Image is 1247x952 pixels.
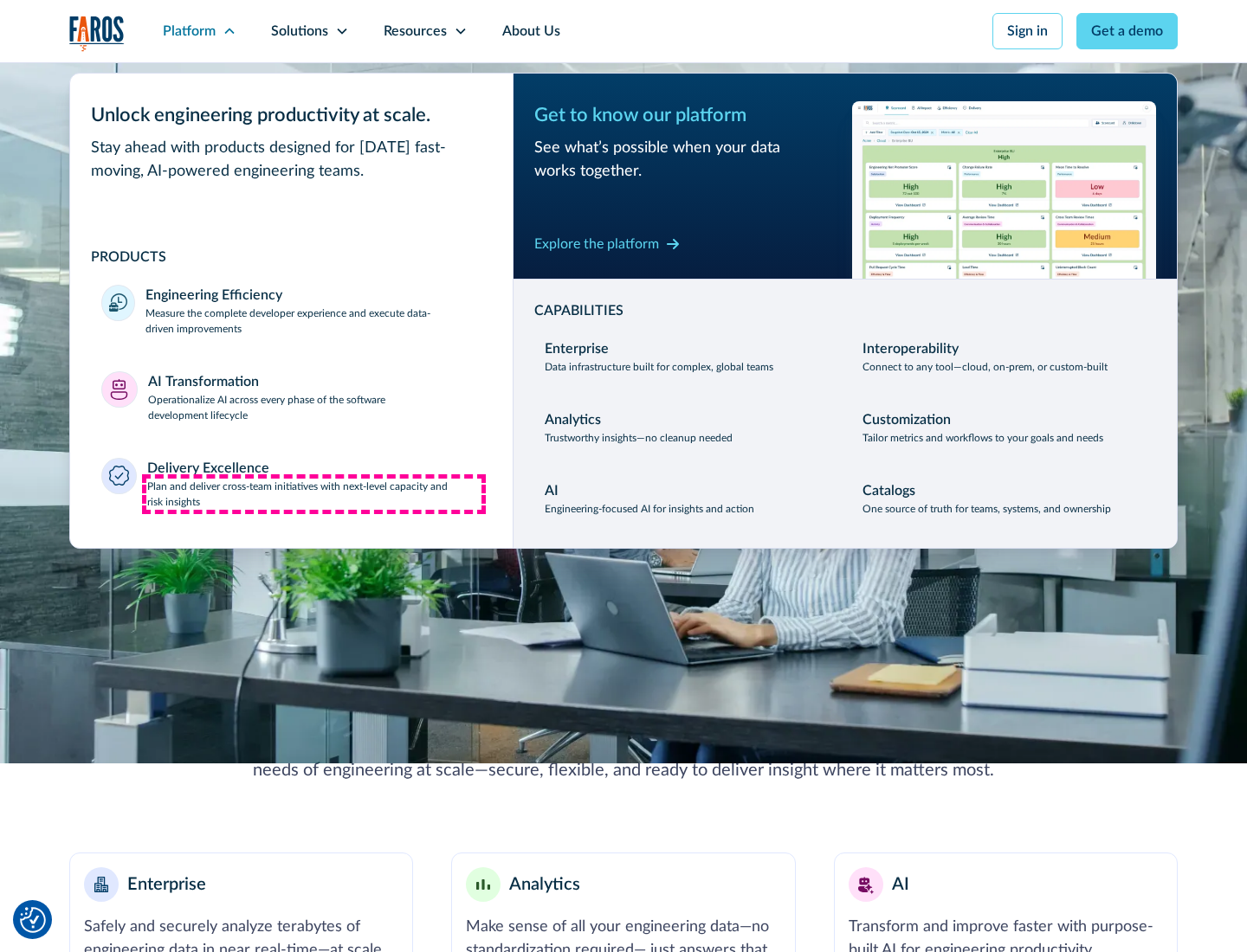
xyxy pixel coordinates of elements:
[534,470,838,527] a: AIEngineering-focused AI for insights and action
[148,392,482,423] p: Operationalize AI across every phase of the software development lifecycle
[20,907,46,933] button: Cookie Settings
[534,234,659,254] div: Explore the platform
[863,338,959,359] div: Interoperability
[1076,13,1178,49] a: Get a demo
[545,430,733,446] p: Trustworthy insights—no cleanup needed
[145,306,481,337] p: Measure the complete developer experience and execute data-driven improvements
[145,285,282,306] div: Engineering Efficiency
[476,879,490,891] img: Minimalist bar chart analytics icon
[91,361,492,434] a: AI TransformationOperationalize AI across every phase of the software development lifecycle
[852,328,1156,385] a: InteroperabilityConnect to any tool—cloud, on-prem, or custom-built
[545,501,754,517] p: Engineering-focused AI for insights and action
[863,430,1103,446] p: Tailor metrics and workflows to your goals and needs
[545,338,609,359] div: Enterprise
[69,16,125,51] img: Logo of the analytics and reporting company Faros.
[852,399,1156,456] a: CustomizationTailor metrics and workflows to your goals and needs
[534,101,838,130] div: Get to know our platform
[271,21,328,42] div: Solutions
[863,409,951,430] div: Customization
[147,458,269,479] div: Delivery Excellence
[534,399,838,456] a: AnalyticsTrustworthy insights—no cleanup needed
[20,907,46,933] img: Revisit consent button
[163,21,216,42] div: Platform
[545,480,559,501] div: AI
[147,479,482,510] p: Plan and deliver cross-team initiatives with next-level capacity and risk insights
[852,470,1156,527] a: CatalogsOne source of truth for teams, systems, and ownership
[534,328,838,385] a: EnterpriseData infrastructure built for complex, global teams
[127,872,206,897] div: Enterprise
[91,274,492,347] a: Engineering EfficiencyMeasure the complete developer experience and execute data-driven improvements
[545,409,601,430] div: Analytics
[69,16,125,51] a: home
[863,359,1108,375] p: Connect to any tool—cloud, on-prem, or custom-built
[992,13,1063,49] a: Sign in
[91,137,492,183] div: Stay ahead with products designed for [DATE] fast-moving, AI-powered engineering teams.
[91,101,492,130] div: Unlock engineering productivity at scale.
[852,871,880,898] img: AI robot or assistant icon
[534,137,838,183] div: See what’s possible when your data works together.
[852,101,1156,279] img: Workflow productivity trends heatmap chart
[148,371,259,392] div: AI Transformation
[91,447,492,520] a: Delivery ExcellencePlan and deliver cross-team initiatives with next-level capacity and risk insi...
[91,247,492,267] div: PRODUCTS
[509,872,580,897] div: Analytics
[384,21,447,42] div: Resources
[69,62,1178,549] nav: Platform
[534,300,1156,321] div: CAPABILITIES
[545,359,773,375] p: Data infrastructure built for complex, global teams
[863,480,915,501] div: Catalogs
[94,877,108,892] img: Enterprise building blocks or structure icon
[892,872,909,897] div: AI
[534,230,680,258] a: Explore the platform
[863,501,1111,517] p: One source of truth for teams, systems, and ownership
